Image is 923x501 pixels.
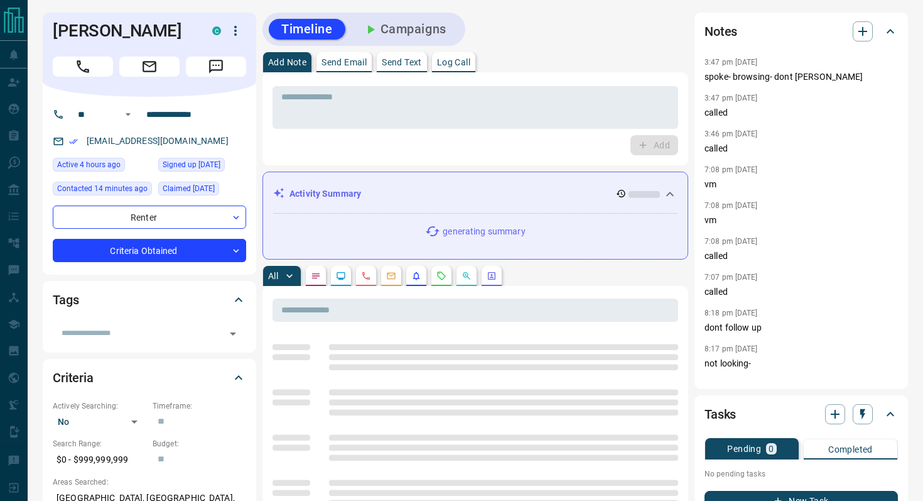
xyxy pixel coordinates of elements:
[158,158,246,175] div: Mon Apr 04 2022
[704,106,898,119] p: called
[268,58,306,67] p: Add Note
[311,271,321,281] svg: Notes
[53,476,246,488] p: Areas Searched:
[53,400,146,412] p: Actively Searching:
[53,363,246,393] div: Criteria
[321,58,367,67] p: Send Email
[69,137,78,146] svg: Email Verified
[704,285,898,299] p: called
[704,70,898,84] p: spoke- browsing- dont [PERSON_NAME]
[727,444,761,453] p: Pending
[704,357,898,370] p: not looking-
[53,290,78,310] h2: Tags
[704,237,758,246] p: 7:08 pm [DATE]
[158,182,246,199] div: Sun Oct 13 2024
[704,380,758,389] p: 8:17 pm [DATE]
[53,285,246,315] div: Tags
[704,16,898,47] div: Notes
[704,399,898,429] div: Tasks
[163,182,215,195] span: Claimed [DATE]
[53,412,146,432] div: No
[704,465,898,483] p: No pending tasks
[53,239,246,262] div: Criteria Obtained
[769,444,774,453] p: 0
[53,438,146,449] p: Search Range:
[436,271,446,281] svg: Requests
[53,449,146,470] p: $0 - $999,999,999
[704,250,898,263] p: called
[704,129,758,138] p: 3:46 pm [DATE]
[704,165,758,174] p: 7:08 pm [DATE]
[163,158,220,171] span: Signed up [DATE]
[704,321,898,334] p: dont follow up
[487,271,497,281] svg: Agent Actions
[53,57,113,77] span: Call
[704,142,898,155] p: called
[53,206,246,229] div: Renter
[186,57,246,77] span: Message
[268,272,278,280] p: All
[462,271,472,281] svg: Opportunities
[411,271,421,281] svg: Listing Alerts
[704,94,758,102] p: 3:47 pm [DATE]
[224,325,242,343] button: Open
[443,225,525,238] p: generating summary
[53,182,152,199] div: Wed Oct 15 2025
[437,58,470,67] p: Log Call
[119,57,180,77] span: Email
[704,309,758,317] p: 8:18 pm [DATE]
[153,400,246,412] p: Timeframe:
[212,26,221,35] div: condos.ca
[704,344,758,353] p: 8:17 pm [DATE]
[704,178,898,191] p: vm
[121,107,136,122] button: Open
[57,182,148,195] span: Contacted 14 minutes ago
[57,158,121,171] span: Active 4 hours ago
[53,158,152,175] div: Wed Oct 15 2025
[704,58,758,67] p: 3:47 pm [DATE]
[704,273,758,282] p: 7:07 pm [DATE]
[828,445,873,454] p: Completed
[289,187,361,201] p: Activity Summary
[336,271,346,281] svg: Lead Browsing Activity
[382,58,422,67] p: Send Text
[350,19,459,40] button: Campaigns
[269,19,345,40] button: Timeline
[87,136,229,146] a: [EMAIL_ADDRESS][DOMAIN_NAME]
[704,21,737,41] h2: Notes
[153,438,246,449] p: Budget:
[53,21,193,41] h1: [PERSON_NAME]
[704,201,758,210] p: 7:08 pm [DATE]
[273,182,677,206] div: Activity Summary
[386,271,396,281] svg: Emails
[704,404,736,424] h2: Tasks
[53,368,94,388] h2: Criteria
[361,271,371,281] svg: Calls
[704,214,898,227] p: vm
